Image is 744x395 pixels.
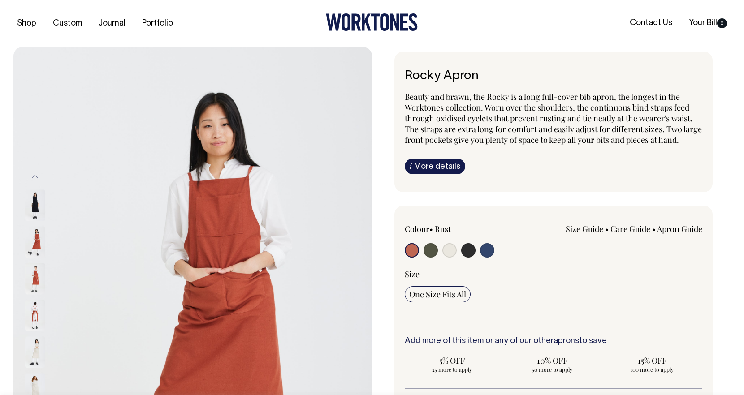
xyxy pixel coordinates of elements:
button: Previous [28,167,42,187]
span: 50 more to apply [509,366,595,373]
a: Care Guide [610,223,650,234]
span: 10% OFF [509,355,595,366]
a: Journal [95,16,129,31]
a: iMore details [405,159,465,174]
span: 25 more to apply [409,366,495,373]
input: 15% OFF 100 more to apply [605,352,700,376]
a: Apron Guide [657,223,702,234]
div: Size [405,269,702,279]
img: rust [25,263,45,294]
div: Colour [405,223,524,234]
span: Beauty and brawn, the Rocky is a long full-cover bib apron, the longest in the Worktones collecti... [405,91,702,145]
a: Contact Us [626,16,676,30]
a: Shop [13,16,40,31]
img: charcoal [25,189,45,221]
a: aprons [554,337,579,345]
a: Custom [49,16,86,31]
img: rust [25,226,45,258]
input: 10% OFF 50 more to apply [505,352,599,376]
input: 5% OFF 25 more to apply [405,352,499,376]
span: 0 [717,18,727,28]
span: 100 more to apply [610,366,695,373]
span: i [410,161,412,171]
span: 15% OFF [610,355,695,366]
a: Your Bill0 [685,16,731,30]
input: One Size Fits All [405,286,471,302]
img: rust [25,300,45,331]
span: • [429,223,433,234]
img: natural [25,336,45,368]
span: • [605,223,609,234]
h6: Rocky Apron [405,69,702,83]
span: • [652,223,656,234]
span: One Size Fits All [409,289,466,300]
a: Portfolio [138,16,177,31]
h6: Add more of this item or any of our other to save [405,337,702,346]
span: 5% OFF [409,355,495,366]
a: Size Guide [566,223,603,234]
label: Rust [435,223,451,234]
